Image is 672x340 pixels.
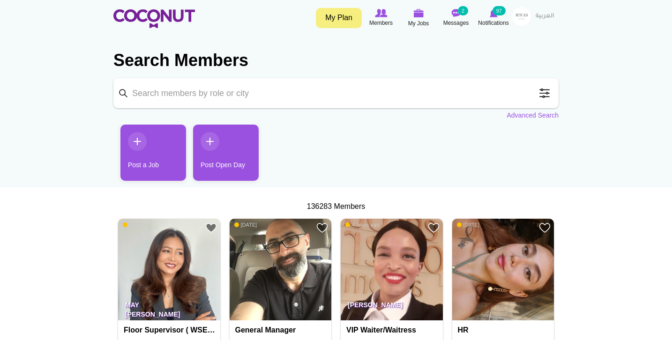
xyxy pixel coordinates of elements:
a: My Plan [316,8,362,28]
h4: VIP Waiter/Waitress [346,326,440,334]
small: 97 [493,6,506,15]
h4: HR [458,326,551,334]
p: May [PERSON_NAME] [118,294,220,320]
img: Notifications [490,9,498,17]
span: [DATE] [123,222,146,228]
img: Messages [451,9,461,17]
h4: General Manager [235,326,329,334]
a: My Jobs My Jobs [400,7,437,29]
img: My Jobs [413,9,424,17]
span: 4 hours ago [345,222,379,228]
a: Messages Messages 2 [437,7,475,29]
span: Members [369,18,393,28]
small: 2 [458,6,468,15]
h4: Floor Supervisor ( WSET Level 2 For Wine Certified) [124,326,217,334]
div: 136283 Members [113,201,559,212]
a: العربية [531,7,559,26]
p: [PERSON_NAME] [341,294,443,320]
span: My Jobs [408,19,429,28]
a: Advanced Search [507,111,559,120]
li: 2 / 2 [186,125,252,188]
span: [DATE] [234,222,257,228]
img: Home [113,9,195,28]
span: Messages [443,18,469,28]
li: 1 / 2 [113,125,179,188]
a: Browse Members Members [362,7,400,29]
a: Notifications Notifications 97 [475,7,512,29]
a: Add to Favourites [428,222,440,234]
a: Post Open Day [193,125,259,181]
a: Add to Favourites [205,222,217,234]
a: Post a Job [120,125,186,181]
span: [DATE] [457,222,480,228]
a: Add to Favourites [316,222,328,234]
img: Browse Members [375,9,387,17]
span: Notifications [478,18,508,28]
input: Search members by role or city [113,78,559,108]
a: Add to Favourites [539,222,551,234]
h2: Search Members [113,49,559,72]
